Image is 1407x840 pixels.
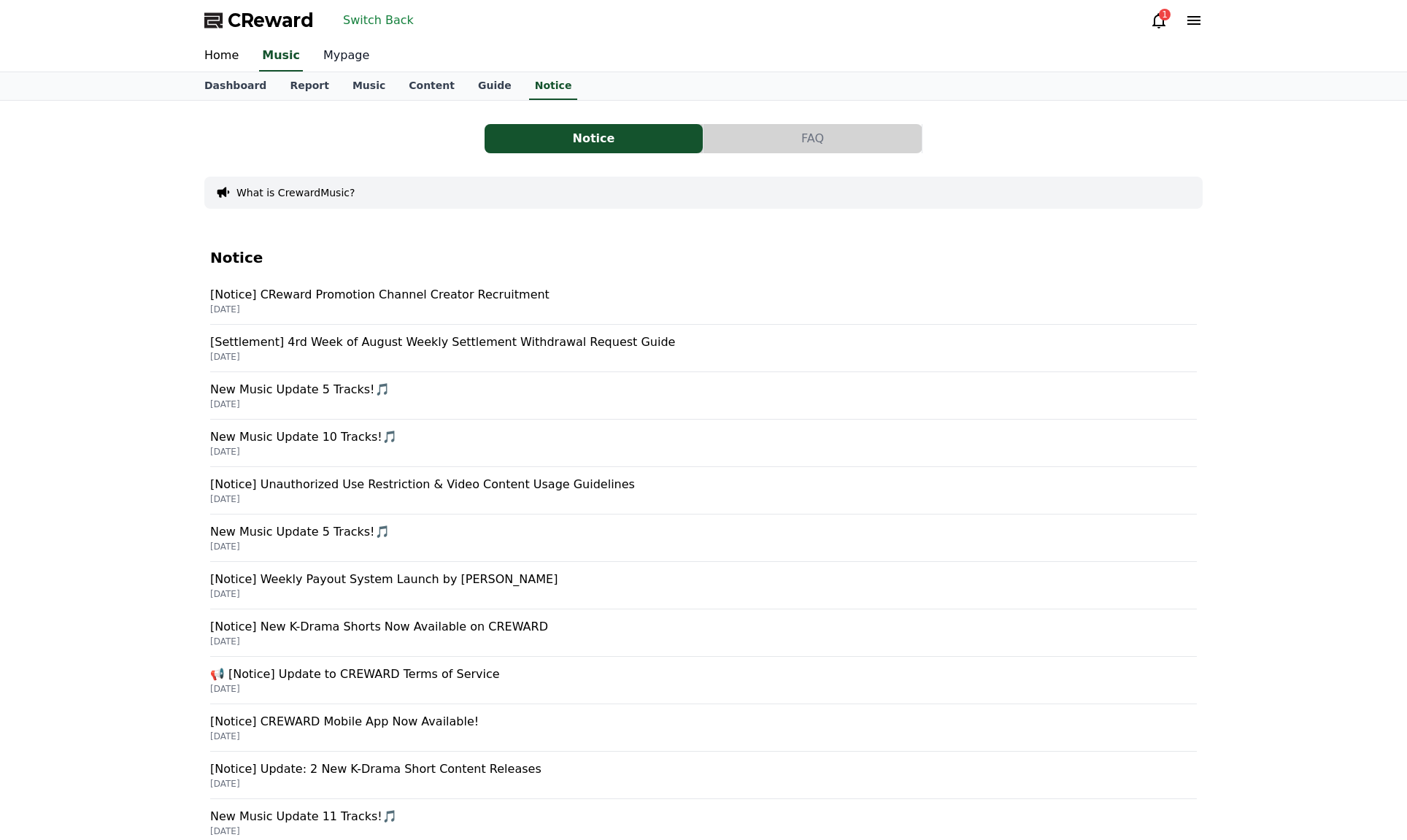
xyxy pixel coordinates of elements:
[210,351,1197,363] p: [DATE]
[210,636,1197,647] p: [DATE]
[210,571,1197,588] p: [Notice] Weekly Payout System Launch by [PERSON_NAME]
[529,72,578,100] a: Notice
[210,713,1197,731] p: [Notice] CREWARD Mobile App Now Available!
[337,9,420,32] button: Switch Back
[210,760,1197,778] p: [Notice] Update: 2 New K-Drama Short Content Releases
[210,618,1197,636] p: [Notice] New K-Drama Shorts Now Available on CREWARD
[210,428,1197,446] p: New Music Update 10 Tracks!🎵
[485,124,703,153] a: Notice
[210,304,1197,315] p: [DATE]
[485,124,703,153] button: Notice
[278,72,341,100] a: Report
[210,515,1197,562] a: New Music Update 5 Tracks!🎵 [DATE]
[466,72,523,100] a: Guide
[210,467,1197,515] a: [Notice] Unauthorized Use Restriction & Video Content Usage Guidelines [DATE]
[210,562,1197,609] a: [Notice] Weekly Payout System Launch by [PERSON_NAME] [DATE]
[1150,12,1168,29] a: 1
[210,493,1197,505] p: [DATE]
[236,185,355,200] button: What is CrewardMusic?
[210,420,1197,467] a: New Music Update 10 Tracks!🎵 [DATE]
[210,825,1197,837] p: [DATE]
[397,72,466,100] a: Content
[210,250,1197,266] h4: Notice
[210,778,1197,790] p: [DATE]
[193,41,250,72] a: Home
[210,523,1197,541] p: New Music Update 5 Tracks!🎵
[210,666,1197,683] p: 📢 [Notice] Update to CREWARD Terms of Service
[210,334,1197,351] p: [Settlement] 4rd Week of August Weekly Settlement Withdrawal Request Guide
[341,72,397,100] a: Music
[210,588,1197,600] p: [DATE]
[210,541,1197,552] p: [DATE]
[210,381,1197,398] p: New Music Update 5 Tracks!🎵
[228,9,314,32] span: CReward
[210,752,1197,799] a: [Notice] Update: 2 New K-Drama Short Content Releases [DATE]
[210,277,1197,325] a: [Notice] CReward Promotion Channel Creator Recruitment [DATE]
[204,9,314,32] a: CReward
[210,446,1197,458] p: [DATE]
[210,372,1197,420] a: New Music Update 5 Tracks!🎵 [DATE]
[210,325,1197,372] a: [Settlement] 4rd Week of August Weekly Settlement Withdrawal Request Guide [DATE]
[210,398,1197,410] p: [DATE]
[210,286,1197,304] p: [Notice] CReward Promotion Channel Creator Recruitment
[193,72,278,100] a: Dashboard
[210,476,1197,493] p: [Notice] Unauthorized Use Restriction & Video Content Usage Guidelines
[259,41,303,72] a: Music
[210,808,1197,825] p: New Music Update 11 Tracks!🎵
[1159,9,1171,20] div: 1
[210,609,1197,657] a: [Notice] New K-Drama Shorts Now Available on CREWARD [DATE]
[210,731,1197,742] p: [DATE]
[210,704,1197,752] a: [Notice] CREWARD Mobile App Now Available! [DATE]
[312,41,381,72] a: Mypage
[210,657,1197,704] a: 📢 [Notice] Update to CREWARD Terms of Service [DATE]
[210,683,1197,695] p: [DATE]
[703,124,922,153] button: FAQ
